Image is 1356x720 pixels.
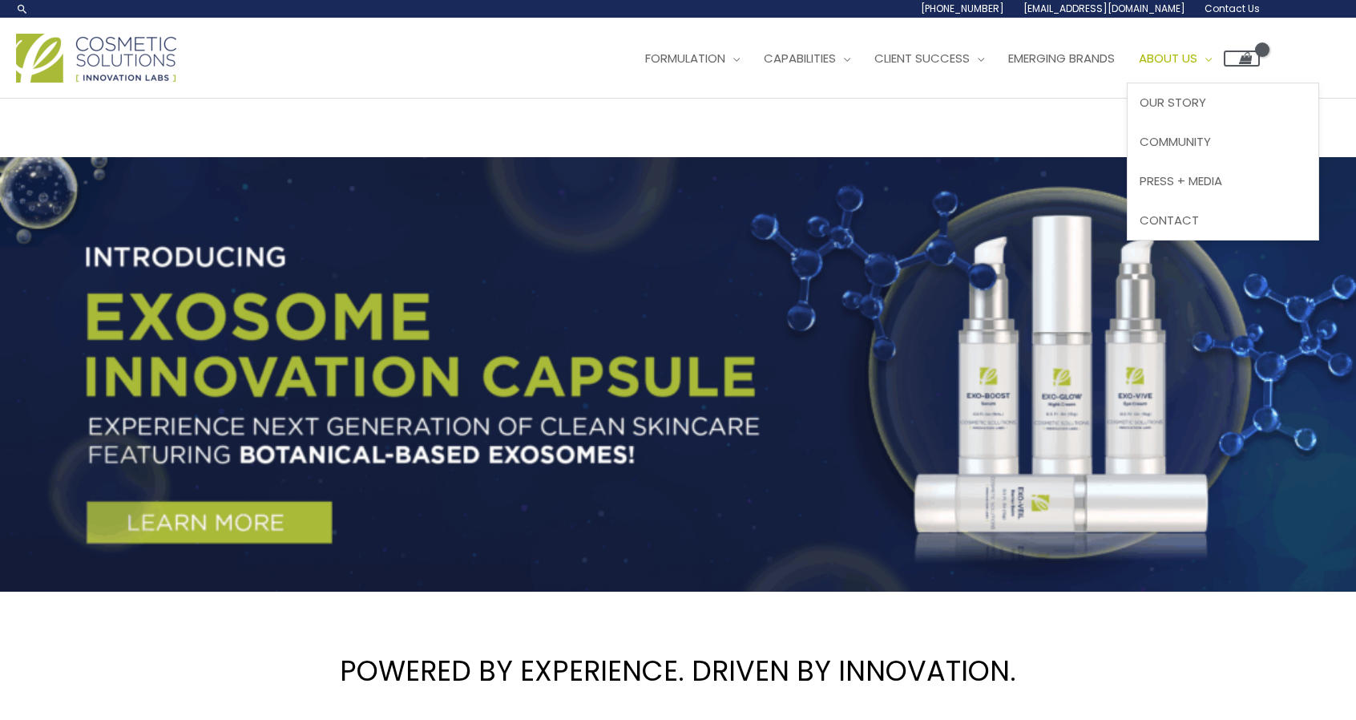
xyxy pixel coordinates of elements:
[1128,83,1318,123] a: Our Story
[752,34,862,83] a: Capabilities
[1140,172,1222,189] span: Press + Media
[16,2,29,15] a: Search icon link
[1140,94,1206,111] span: Our Story
[1127,34,1224,83] a: About Us
[621,34,1260,83] nav: Site Navigation
[874,50,970,67] span: Client Success
[996,34,1127,83] a: Emerging Brands
[1128,161,1318,200] a: Press + Media
[921,2,1004,15] span: [PHONE_NUMBER]
[633,34,752,83] a: Formulation
[645,50,725,67] span: Formulation
[1008,50,1115,67] span: Emerging Brands
[1023,2,1185,15] span: [EMAIL_ADDRESS][DOMAIN_NAME]
[16,34,176,83] img: Cosmetic Solutions Logo
[1139,50,1197,67] span: About Us
[1205,2,1260,15] span: Contact Us
[1224,51,1260,67] a: View Shopping Cart, empty
[764,50,836,67] span: Capabilities
[1128,123,1318,162] a: Community
[1128,200,1318,240] a: Contact
[1140,212,1199,229] span: Contact
[1140,133,1211,150] span: Community
[862,34,996,83] a: Client Success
